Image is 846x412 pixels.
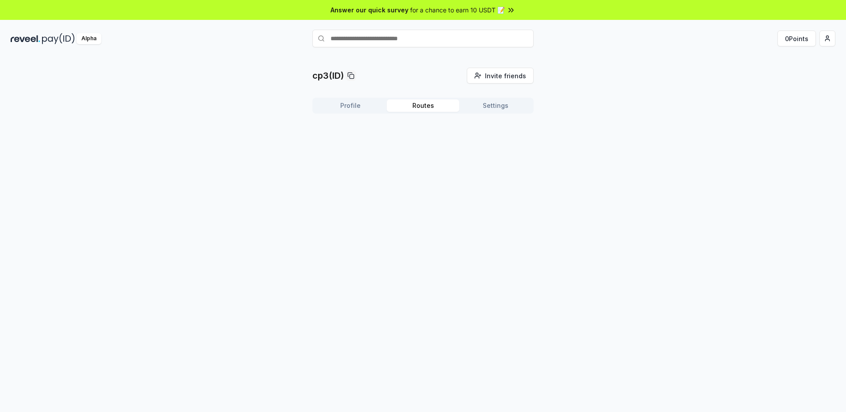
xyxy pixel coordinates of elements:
button: Settings [459,99,532,112]
div: Alpha [77,33,101,44]
img: reveel_dark [11,33,40,44]
span: Answer our quick survey [331,5,408,15]
button: Routes [387,99,459,112]
span: for a chance to earn 10 USDT 📝 [410,5,505,15]
button: 0Points [777,31,816,46]
img: pay_id [42,33,75,44]
p: cp3(ID) [312,69,344,82]
button: Profile [314,99,387,112]
span: Invite friends [485,71,526,80]
button: Invite friends [467,68,534,84]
